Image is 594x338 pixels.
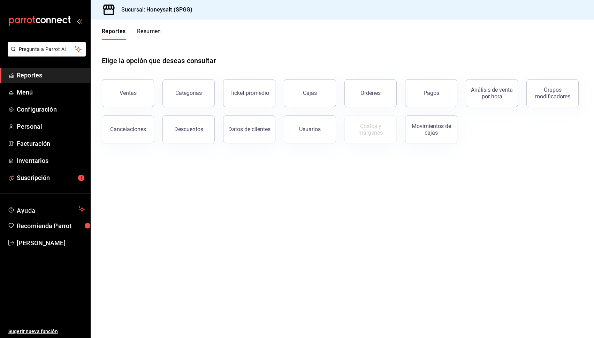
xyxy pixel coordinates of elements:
button: Órdenes [344,79,397,107]
span: Sugerir nueva función [8,328,85,335]
span: Ayuda [17,205,76,213]
div: navigation tabs [102,28,161,40]
div: Órdenes [360,90,381,96]
button: Contrata inventarios para ver este reporte [344,115,397,143]
span: Menú [17,88,85,97]
button: Pregunta a Parrot AI [8,42,86,57]
div: Usuarios [299,126,321,133]
button: open_drawer_menu [77,18,82,24]
span: Suscripción [17,173,85,182]
span: [PERSON_NAME] [17,238,85,248]
a: Cajas [284,79,336,107]
button: Ventas [102,79,154,107]
button: Ticket promedio [223,79,275,107]
button: Categorías [162,79,215,107]
div: Cancelaciones [110,126,146,133]
button: Reportes [102,28,126,40]
div: Cajas [303,89,317,97]
button: Resumen [137,28,161,40]
button: Grupos modificadores [526,79,579,107]
div: Datos de clientes [228,126,271,133]
button: Análisis de venta por hora [466,79,518,107]
span: Configuración [17,105,85,114]
div: Pagos [424,90,439,96]
div: Descuentos [174,126,203,133]
span: Inventarios [17,156,85,165]
span: Pregunta a Parrot AI [19,46,75,53]
h1: Elige la opción que deseas consultar [102,55,216,66]
span: Facturación [17,139,85,148]
h3: Sucursal: Honeysalt (SPGG) [116,6,192,14]
div: Costos y márgenes [349,123,392,136]
button: Movimientos de cajas [405,115,457,143]
div: Grupos modificadores [531,87,574,100]
div: Ventas [120,90,137,96]
div: Movimientos de cajas [410,123,453,136]
button: Datos de clientes [223,115,275,143]
button: Descuentos [162,115,215,143]
div: Ticket promedio [229,90,269,96]
button: Pagos [405,79,457,107]
span: Reportes [17,70,85,80]
button: Usuarios [284,115,336,143]
div: Categorías [175,90,202,96]
span: Recomienda Parrot [17,221,85,231]
span: Personal [17,122,85,131]
button: Cancelaciones [102,115,154,143]
a: Pregunta a Parrot AI [5,51,86,58]
div: Análisis de venta por hora [470,87,513,100]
